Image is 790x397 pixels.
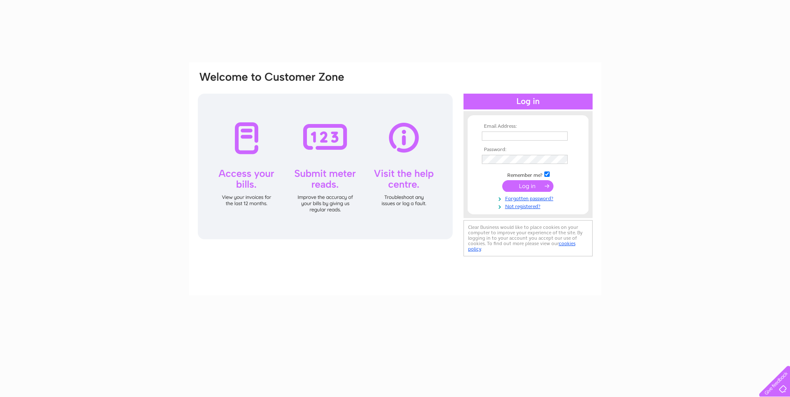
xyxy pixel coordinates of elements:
[480,124,576,129] th: Email Address:
[482,194,576,202] a: Forgotten password?
[482,202,576,210] a: Not registered?
[480,170,576,179] td: Remember me?
[464,220,593,256] div: Clear Business would like to place cookies on your computer to improve your experience of the sit...
[480,147,576,153] th: Password:
[502,180,553,192] input: Submit
[468,241,576,252] a: cookies policy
